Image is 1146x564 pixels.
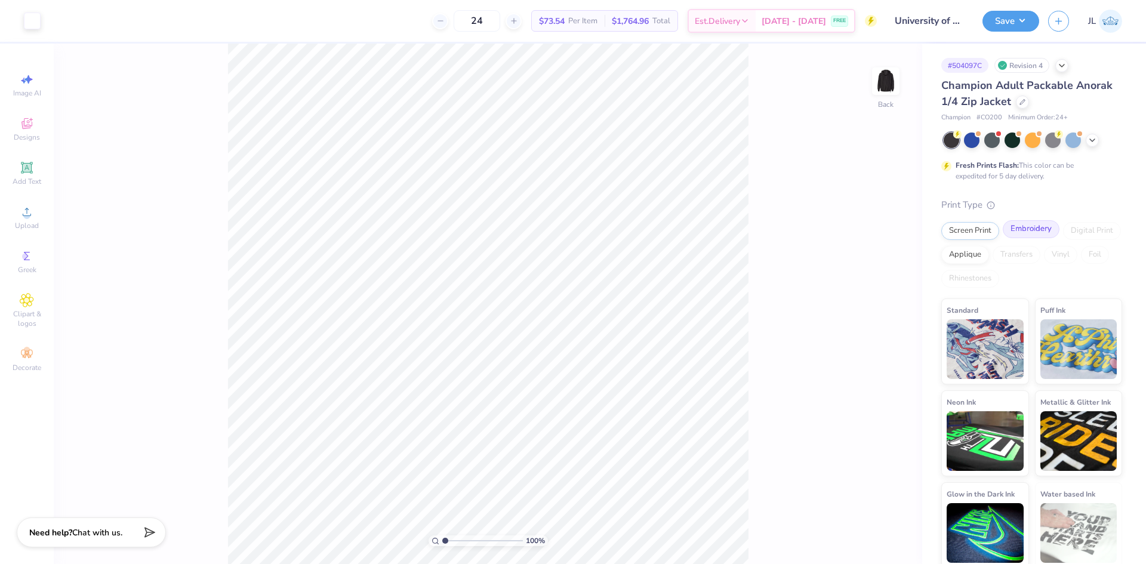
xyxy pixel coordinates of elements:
div: This color can be expedited for 5 day delivery. [956,160,1102,181]
span: Per Item [568,15,597,27]
span: Upload [15,221,39,230]
span: Standard [947,304,978,316]
span: Total [652,15,670,27]
div: Digital Print [1063,222,1121,240]
span: Add Text [13,177,41,186]
img: Puff Ink [1040,319,1117,379]
span: Greek [18,265,36,275]
img: Glow in the Dark Ink [947,503,1024,563]
div: Screen Print [941,222,999,240]
span: Glow in the Dark Ink [947,488,1015,500]
span: Champion [941,113,971,123]
img: Standard [947,319,1024,379]
span: Chat with us. [72,527,122,538]
div: Revision 4 [994,58,1049,73]
div: Transfers [993,246,1040,264]
span: Minimum Order: 24 + [1008,113,1068,123]
div: Applique [941,246,989,264]
strong: Need help? [29,527,72,538]
div: # 504097C [941,58,988,73]
span: Champion Adult Packable Anorak 1/4 Zip Jacket [941,78,1113,109]
div: Embroidery [1003,220,1059,238]
img: Neon Ink [947,411,1024,471]
img: Water based Ink [1040,503,1117,563]
span: # CO200 [976,113,1002,123]
span: Est. Delivery [695,15,740,27]
span: $73.54 [539,15,565,27]
div: Print Type [941,198,1122,212]
span: Designs [14,132,40,142]
img: Back [874,69,898,93]
div: Rhinestones [941,270,999,288]
span: Metallic & Glitter Ink [1040,396,1111,408]
input: – – [454,10,500,32]
span: Water based Ink [1040,488,1095,500]
span: Decorate [13,363,41,372]
button: Save [982,11,1039,32]
span: 100 % [526,535,545,546]
span: Image AI [13,88,41,98]
span: [DATE] - [DATE] [762,15,826,27]
strong: Fresh Prints Flash: [956,161,1019,170]
div: Vinyl [1044,246,1077,264]
a: JL [1088,10,1122,33]
span: Puff Ink [1040,304,1065,316]
span: JL [1088,14,1096,28]
input: Untitled Design [886,9,974,33]
span: Clipart & logos [6,309,48,328]
span: FREE [833,17,846,25]
div: Foil [1081,246,1109,264]
span: Neon Ink [947,396,976,408]
div: Back [878,99,894,110]
img: Jairo Laqui [1099,10,1122,33]
span: $1,764.96 [612,15,649,27]
img: Metallic & Glitter Ink [1040,411,1117,471]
